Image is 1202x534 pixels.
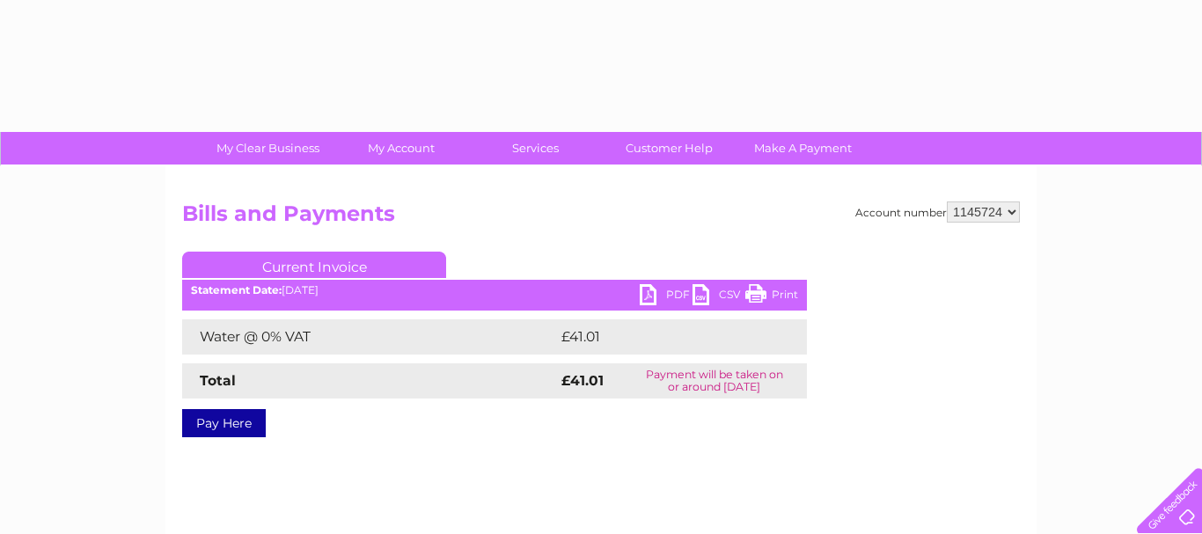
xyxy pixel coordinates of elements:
[463,132,608,165] a: Services
[329,132,474,165] a: My Account
[622,363,807,399] td: Payment will be taken on or around [DATE]
[597,132,742,165] a: Customer Help
[855,201,1020,223] div: Account number
[191,283,282,296] b: Statement Date:
[182,284,807,296] div: [DATE]
[195,132,341,165] a: My Clear Business
[745,284,798,310] a: Print
[640,284,693,310] a: PDF
[557,319,768,355] td: £41.01
[200,372,236,389] strong: Total
[693,284,745,310] a: CSV
[730,132,876,165] a: Make A Payment
[561,372,604,389] strong: £41.01
[182,409,266,437] a: Pay Here
[182,201,1020,235] h2: Bills and Payments
[182,252,446,278] a: Current Invoice
[182,319,557,355] td: Water @ 0% VAT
